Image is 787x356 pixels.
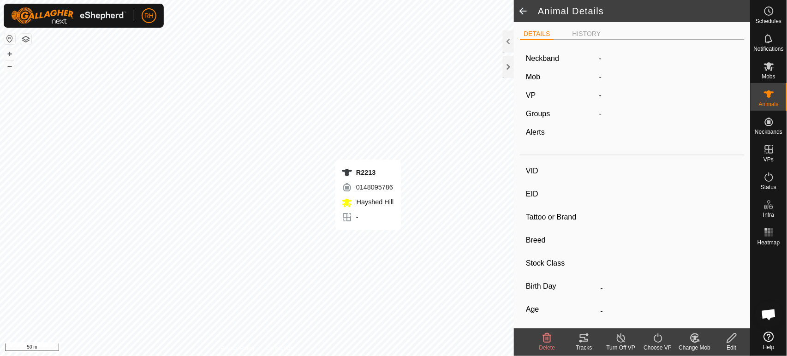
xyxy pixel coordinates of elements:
span: - [599,73,602,81]
div: 0148095786 [341,182,394,193]
label: Age [526,303,597,315]
div: - [596,108,742,119]
label: Breed [526,234,597,246]
label: VP [526,91,536,99]
label: Tattoo or Brand [526,211,597,223]
span: VPs [763,157,774,162]
span: Neckbands [755,129,782,135]
span: Hayshed Hill [354,198,394,206]
span: Delete [539,344,555,351]
label: Groups [526,110,550,118]
a: Help [751,328,787,354]
div: Edit [713,344,750,352]
a: Contact Us [266,344,293,352]
label: Mob [526,73,540,81]
h2: Animal Details [538,6,750,17]
span: Notifications [754,46,784,52]
button: – [4,60,15,71]
span: Heatmap [757,240,780,245]
div: Turn Off VP [602,344,639,352]
button: Reset Map [4,33,15,44]
label: Stock Class [526,257,597,269]
label: Pregnancy Status [526,326,597,338]
div: Choose VP [639,344,676,352]
span: RH [144,11,154,21]
span: Schedules [756,18,781,24]
label: - [599,53,602,64]
div: Tracks [566,344,602,352]
img: Gallagher Logo [11,7,126,24]
button: + [4,48,15,59]
span: Infra [763,212,774,218]
label: Alerts [526,128,545,136]
a: Privacy Policy [221,344,255,352]
label: Neckband [526,53,559,64]
label: VID [526,165,597,177]
a: Open chat [755,301,783,328]
button: Map Layers [20,34,31,45]
label: EID [526,188,597,200]
div: R2213 [341,167,394,178]
div: Change Mob [676,344,713,352]
div: - [341,212,394,223]
li: DETAILS [520,29,554,40]
span: Status [761,184,776,190]
label: Birth Day [526,280,597,292]
span: Mobs [762,74,775,79]
span: Animals [759,101,779,107]
app-display-virtual-paddock-transition: - [599,91,602,99]
span: Help [763,344,775,350]
li: HISTORY [568,29,604,39]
